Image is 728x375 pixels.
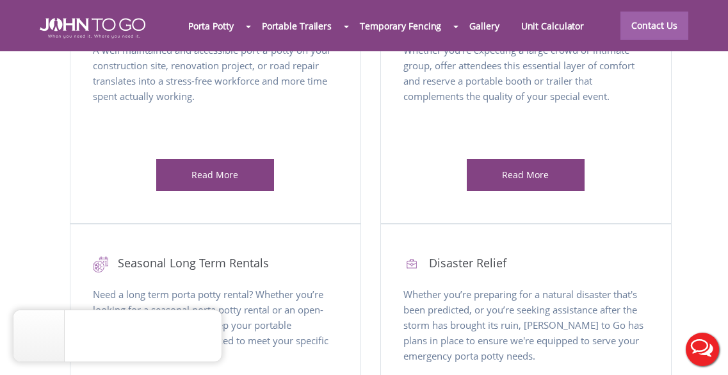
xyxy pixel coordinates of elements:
[349,12,452,40] a: Temporary Fencing
[677,324,728,375] button: Live Chat
[510,12,595,40] a: Unit Calculator
[251,12,343,40] a: Portable Trailers
[403,42,649,137] p: Whether you’re expecting a large crowd or intimate group, offer attendees this essential layer of...
[93,256,338,272] a: Seasonal Long Term Rentals
[191,169,238,181] a: Read More
[403,256,649,272] h4: Disaster Relief
[40,18,145,38] img: JOHN to go
[93,42,338,137] p: A well maintained and accessible port-a-potty on your construction site, renovation project, or r...
[177,12,245,40] a: Porta Potty
[502,169,549,181] a: Read More
[620,12,688,40] a: Contact Us
[458,12,510,40] a: Gallery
